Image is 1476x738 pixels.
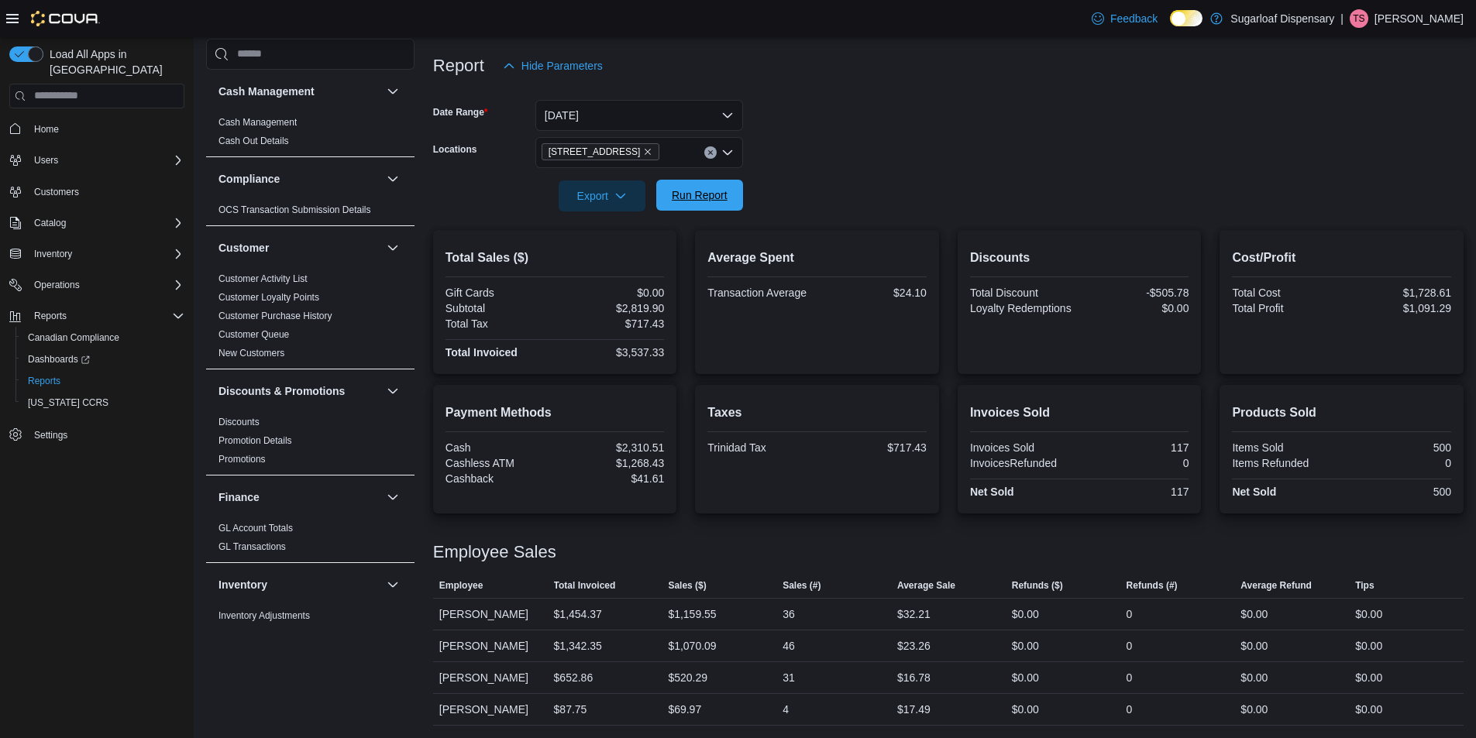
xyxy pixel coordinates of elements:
[28,307,73,325] button: Reports
[22,350,96,369] a: Dashboards
[22,372,67,390] a: Reports
[1345,486,1451,498] div: 500
[1232,287,1338,299] div: Total Cost
[1012,700,1039,719] div: $0.00
[22,328,126,347] a: Canadian Compliance
[22,328,184,347] span: Canadian Compliance
[707,287,814,299] div: Transaction Average
[446,346,518,359] strong: Total Invoiced
[821,441,927,454] div: $717.43
[1232,302,1338,314] div: Total Profit
[28,214,184,232] span: Catalog
[15,327,191,348] button: Canadian Compliance
[1110,11,1158,26] span: Feedback
[218,489,380,505] button: Finance
[218,135,289,147] span: Cash Out Details
[433,143,477,156] label: Locations
[206,201,415,225] div: Compliance
[15,370,191,392] button: Reports
[446,472,552,485] div: Cashback
[1082,287,1189,299] div: -$505.78
[218,273,308,285] span: Customer Activity List
[34,248,72,260] span: Inventory
[3,423,191,445] button: Settings
[656,180,743,211] button: Run Report
[1232,403,1451,422] h2: Products Sold
[433,543,556,561] h3: Employee Sales
[1127,700,1133,719] div: 0
[668,579,706,592] span: Sales ($)
[218,383,345,399] h3: Discounts & Promotions
[707,249,927,267] h2: Average Spent
[206,269,415,369] div: Customer
[783,668,795,687] div: 31
[446,441,552,454] div: Cash
[672,187,728,203] span: Run Report
[218,489,260,505] h3: Finance
[218,240,269,256] h3: Customer
[433,630,548,661] div: [PERSON_NAME]
[22,393,115,412] a: [US_STATE] CCRS
[3,118,191,140] button: Home
[446,457,552,469] div: Cashless ATM
[1355,700,1382,719] div: $0.00
[721,146,734,159] button: Open list of options
[384,488,402,506] button: Finance
[28,151,184,170] span: Users
[643,147,652,156] button: Remove 411 N Commercial St. from selection in this group
[34,186,79,198] span: Customers
[28,307,184,325] span: Reports
[897,579,955,592] span: Average Sale
[1240,700,1268,719] div: $0.00
[218,347,284,359] span: New Customers
[28,214,72,232] button: Catalog
[218,541,286,553] span: GL Transactions
[668,605,716,623] div: $1,159.55
[28,183,85,201] a: Customers
[704,146,717,159] button: Clear input
[28,375,60,387] span: Reports
[558,302,664,314] div: $2,819.90
[433,599,548,630] div: [PERSON_NAME]
[218,417,260,427] a: Discounts
[3,180,191,203] button: Customers
[218,541,286,552] a: GL Transactions
[668,637,716,655] div: $1,070.09
[218,577,380,592] button: Inventory
[970,457,1076,469] div: InvoicesRefunded
[3,243,191,265] button: Inventory
[783,605,795,623] div: 36
[218,204,371,216] span: OCS Transaction Submission Details
[218,522,293,534] span: GL Account Totals
[433,106,488,118] label: Date Range
[970,486,1014,498] strong: Net Sold
[218,291,319,304] span: Customer Loyalty Points
[1232,486,1276,498] strong: Net Sold
[28,245,78,263] button: Inventory
[668,668,707,687] div: $520.29
[433,662,548,693] div: [PERSON_NAME]
[1012,668,1039,687] div: $0.00
[384,575,402,594] button: Inventory
[28,353,90,366] span: Dashboards
[970,403,1189,422] h2: Invoices Sold
[1355,637,1382,655] div: $0.00
[1345,457,1451,469] div: 0
[1355,668,1382,687] div: $0.00
[206,113,415,156] div: Cash Management
[15,348,191,370] a: Dashboards
[218,84,315,99] h3: Cash Management
[218,383,380,399] button: Discounts & Promotions
[707,403,927,422] h2: Taxes
[1170,10,1202,26] input: Dark Mode
[446,287,552,299] div: Gift Cards
[34,217,66,229] span: Catalog
[22,393,184,412] span: Washington CCRS
[559,180,645,211] button: Export
[668,700,701,719] div: $69.97
[433,57,484,75] h3: Report
[1355,579,1374,592] span: Tips
[34,279,80,291] span: Operations
[446,318,552,330] div: Total Tax
[970,287,1076,299] div: Total Discount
